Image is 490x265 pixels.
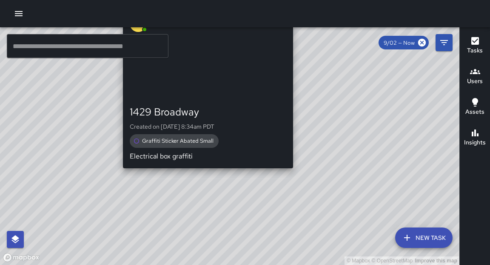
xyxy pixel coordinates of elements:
p: Electrical box graffiti [130,151,286,161]
span: Graffiti Sticker Abated Small [137,137,219,144]
button: New Task [395,228,453,248]
span: 9/02 — Now [379,39,420,46]
button: Insights [460,123,490,153]
button: Filters [436,34,453,51]
div: 9/02 — Now [379,36,429,49]
button: Tasks [460,31,490,61]
button: Assets [460,92,490,123]
h6: Tasks [467,46,483,55]
h6: Insights [464,138,486,147]
h6: Assets [465,107,484,117]
button: Users [460,61,490,92]
p: Created on [DATE] 8:34am PDT [130,122,286,131]
div: 1429 Broadway [130,105,286,119]
button: E6Echo 61429 BroadwayCreated on [DATE] 8:34am PDTGraffiti Sticker Abated SmallElectrical box graf... [123,8,293,168]
h6: Users [467,77,483,86]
